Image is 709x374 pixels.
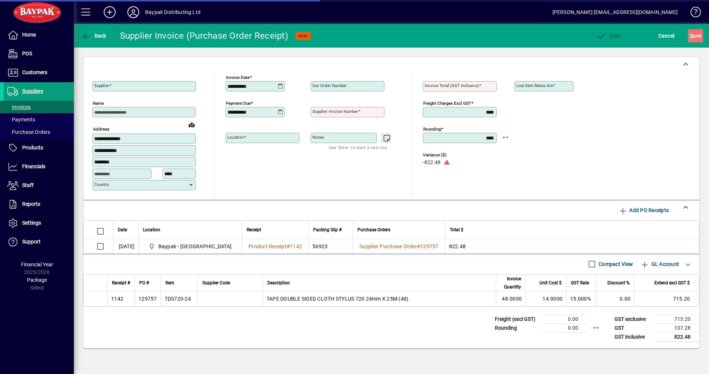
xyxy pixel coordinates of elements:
[227,135,244,140] mat-label: Location
[22,88,43,94] span: Suppliers
[22,182,34,188] span: Staff
[22,51,32,56] span: POS
[655,323,699,332] td: 107.28
[657,29,677,42] button: Cancel
[425,83,479,88] mat-label: Invoice Total (GST inclusive)
[357,226,390,234] span: Purchase Orders
[611,315,655,323] td: GST exclusive
[4,26,74,44] a: Home
[637,257,683,271] button: GL Account
[107,291,134,306] td: 1142
[658,30,675,42] span: Cancel
[357,242,441,250] a: Supplier Purchase Order#129757
[543,315,587,323] td: 0.00
[98,6,121,19] button: Add
[165,279,174,287] span: Item
[4,101,74,113] a: Invoices
[450,226,690,234] div: Total $
[120,30,288,42] div: Supplier Invoice (Purchase Order Receipt)
[597,260,633,268] label: Compact View
[655,332,699,342] td: 822.48
[634,291,699,306] td: 715.20
[423,153,467,157] span: Variance ($)
[202,279,230,287] span: Supplier Code
[22,32,36,38] span: Home
[119,243,135,250] span: [DATE]
[118,226,134,234] div: Date
[313,226,342,234] span: Packing Slip #
[145,6,201,18] div: Baypak Distributing Ltd
[610,33,613,39] span: P
[450,226,463,234] span: Total $
[263,291,496,306] td: TAPE DOUBLE SIDED CLOTH STYLUS 720 24mm X 25M (48)
[690,30,701,42] span: ave
[93,101,104,106] mat-label: Name
[566,291,596,306] td: 15.000%
[139,279,149,287] span: PO #
[267,279,290,287] span: Description
[491,315,543,323] td: Freight (excl GST)
[312,83,347,88] mat-label: Our order number
[329,143,387,152] mat-hint: Use 'Enter' to start a new line
[597,33,621,39] span: ost
[22,201,40,207] span: Reports
[4,126,74,138] a: Purchase Orders
[134,291,161,306] td: 129757
[540,279,562,287] span: Unit Cost $
[640,258,679,270] span: GL Account
[146,242,234,251] span: Baypak - Onekawa
[82,33,106,39] span: Back
[186,119,198,131] a: View on map
[118,226,127,234] span: Date
[7,117,35,122] span: Payments
[423,160,441,166] span: -822.48
[516,83,553,88] mat-label: Line item rates are
[4,214,74,232] a: Settings
[308,239,353,254] td: 56923
[4,195,74,214] a: Reports
[313,226,348,234] div: Packing Slip #
[22,239,41,245] span: Support
[312,109,358,114] mat-label: Supplier invoice number
[4,63,74,82] a: Customers
[27,277,47,283] span: Package
[249,243,287,249] span: Product Receipt
[655,315,699,323] td: 715.20
[611,323,655,332] td: GST
[22,220,41,226] span: Settings
[247,226,304,234] div: Receipt
[22,163,45,169] span: Financials
[287,243,290,249] span: #
[543,323,587,332] td: 0.00
[595,29,623,42] button: Post
[571,279,589,287] span: GST Rate
[619,204,669,216] span: Add PO Receipts
[94,182,109,187] mat-label: Country
[226,101,251,106] mat-label: Payment due
[496,291,525,306] td: 48.0000
[4,139,74,157] a: Products
[685,1,700,25] a: Knowledge Base
[112,279,130,287] span: Receipt #
[165,295,191,302] div: TDS720-24
[423,101,471,106] mat-label: Freight charges excl GST
[359,243,417,249] span: Supplier Purchase Order
[4,176,74,195] a: Staff
[7,129,50,135] span: Purchase Orders
[226,75,250,80] mat-label: Invoice date
[607,279,630,287] span: Discount %
[423,127,441,132] mat-label: Rounding
[4,113,74,126] a: Payments
[94,83,109,88] mat-label: Supplier
[417,243,420,249] span: #
[80,29,108,42] button: Back
[74,29,114,42] app-page-header-button: Back
[4,233,74,251] a: Support
[312,135,324,140] mat-label: Notes
[445,239,699,254] td: 822.48
[21,262,53,267] span: Financial Year
[247,226,261,234] span: Receipt
[4,157,74,176] a: Financials
[420,243,439,249] span: 129757
[501,275,521,291] span: Invoice Quantity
